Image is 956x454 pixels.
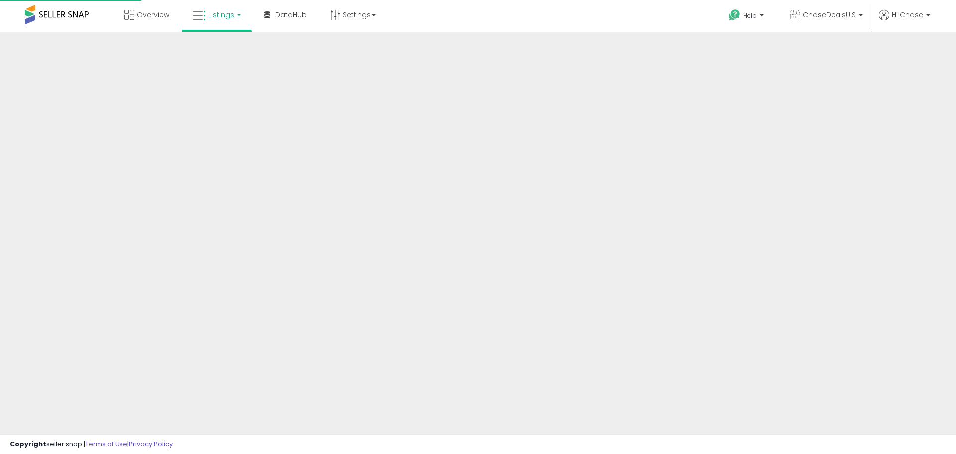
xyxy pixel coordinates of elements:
[10,440,173,449] div: seller snap | |
[10,439,46,449] strong: Copyright
[728,9,741,21] i: Get Help
[137,10,169,20] span: Overview
[879,10,930,32] a: Hi Chase
[721,1,774,32] a: Help
[743,11,757,20] span: Help
[803,10,856,20] span: ChaseDealsU.S
[892,10,923,20] span: Hi Chase
[208,10,234,20] span: Listings
[275,10,307,20] span: DataHub
[129,439,173,449] a: Privacy Policy
[85,439,127,449] a: Terms of Use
